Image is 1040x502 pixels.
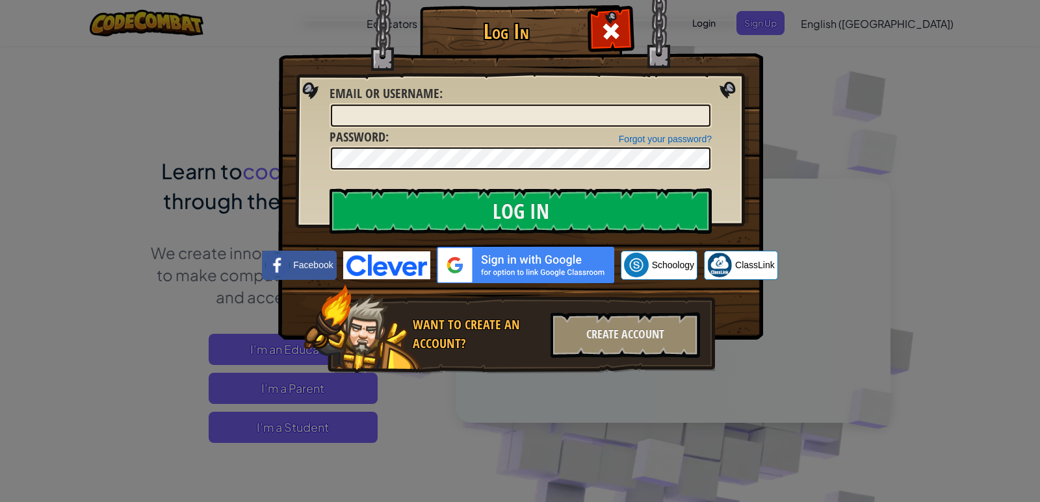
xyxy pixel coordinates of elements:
a: Forgot your password? [619,134,712,144]
span: ClassLink [735,258,775,271]
h1: Log In [423,20,589,43]
label: : [330,84,443,103]
input: Log In [330,188,712,234]
div: Create Account [551,312,700,358]
span: Password [330,128,385,145]
span: Facebook [293,258,333,271]
span: Email or Username [330,84,439,102]
img: facebook_small.png [265,253,290,277]
img: clever-logo-blue.png [343,251,430,279]
span: Schoology [652,258,694,271]
div: Want to create an account? [413,316,543,353]
label: : [330,128,389,147]
img: classlink-logo-small.png [707,253,732,277]
img: gplus_sso_button2.svg [437,247,614,283]
img: schoology.png [624,253,649,277]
